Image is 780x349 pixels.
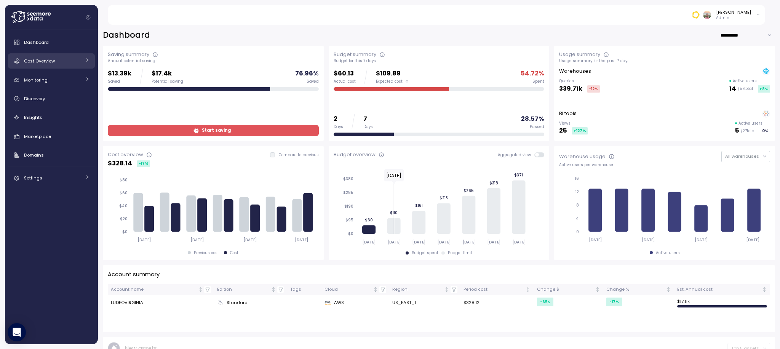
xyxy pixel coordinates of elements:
[108,51,149,58] div: Saving summary
[324,299,386,306] div: AWS
[365,218,373,223] tspan: $60
[344,204,353,209] tspan: $190
[321,284,389,295] th: CloudNot sorted
[559,110,577,117] p: BI tools
[389,295,461,311] td: US_EAST_1
[324,286,372,293] div: Cloud
[559,126,567,136] p: 25
[537,286,594,293] div: Change $
[152,69,183,79] p: $17.4k
[695,237,708,242] tspan: [DATE]
[8,35,95,50] a: Dashboard
[334,114,343,124] p: 2
[363,124,373,130] div: Days
[741,128,756,134] p: / 27 total
[437,240,451,245] tspan: [DATE]
[606,298,622,306] div: -17 %
[108,69,131,79] p: $13.39k
[532,79,544,84] div: Spent
[487,240,500,245] tspan: [DATE]
[559,153,606,160] div: Warehouse usage
[729,84,736,94] p: 14
[738,86,753,91] p: / 57 total
[692,11,700,19] img: 674ed23b375e5a52cb36cc49.PNG
[362,240,376,245] tspan: [DATE]
[8,323,26,341] div: Open Intercom Messenger
[589,237,602,242] tspan: [DATE]
[295,69,319,79] p: 76.96 %
[537,298,553,306] div: -65 $
[363,114,373,124] p: 7
[587,85,600,93] div: -12 %
[307,79,319,84] div: Saved
[8,170,95,186] a: Settings
[716,9,751,15] div: [PERSON_NAME]
[119,203,128,208] tspan: $40
[577,229,579,234] tspan: 0
[24,175,42,181] span: Settings
[521,114,544,124] p: 28.57 %
[108,270,160,279] p: Account summary
[334,51,376,58] div: Budget summary
[24,58,55,64] span: Cost Overview
[512,240,525,245] tspan: [DATE]
[227,299,248,306] span: Standard
[603,284,674,295] th: Change %Not sorted
[334,69,356,79] p: $60.13
[444,287,449,292] div: Not sorted
[8,91,95,106] a: Discovery
[137,237,151,242] tspan: [DATE]
[108,151,143,158] div: Cost overview
[440,195,448,200] tspan: $213
[194,250,219,256] div: Previous cost
[343,190,353,195] tspan: $285
[674,295,770,311] td: $ 17.11k
[243,237,257,242] tspan: [DATE]
[108,284,214,295] th: Account nameNot sorted
[738,121,762,126] p: Active users
[8,147,95,163] a: Domains
[345,218,353,223] tspan: $95
[559,78,600,84] p: Queries
[525,287,531,292] div: Not sorted
[559,67,591,75] p: Warehouses
[376,69,408,79] p: $109.89
[576,216,579,221] tspan: 4
[559,162,770,168] div: Active users per warehouse
[348,231,353,236] tspan: $0
[24,152,44,158] span: Domains
[606,286,665,293] div: Change %
[390,210,398,215] tspan: $110
[595,287,600,292] div: Not sorted
[334,151,376,158] div: Budget overview
[534,284,603,295] th: Change $Not sorted
[572,127,588,134] div: +127 %
[190,237,204,242] tspan: [DATE]
[733,78,757,84] p: Active users
[559,121,588,126] p: Views
[198,287,203,292] div: Not sorted
[464,188,474,193] tspan: $265
[462,240,475,245] tspan: [DATE]
[412,250,438,256] div: Budget spent
[108,79,131,84] div: Saved
[8,53,95,69] a: Cost Overview
[747,237,760,242] tspan: [DATE]
[8,129,95,144] a: Marketplace
[577,203,579,208] tspan: 8
[735,126,739,136] p: 5
[24,114,42,120] span: Insights
[559,58,770,64] div: Usage summary for the past 7 days
[489,180,498,185] tspan: $318
[120,216,128,221] tspan: $20
[8,110,95,125] a: Insights
[295,237,308,242] tspan: [DATE]
[137,160,150,167] div: -17 %
[677,286,761,293] div: Est. Annual cost
[111,286,197,293] div: Account name
[674,284,770,295] th: Est. Annual costNot sorted
[108,295,214,311] td: LUDEOVIRGINIA
[24,96,45,102] span: Discovery
[716,15,751,21] p: Admin
[642,237,655,242] tspan: [DATE]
